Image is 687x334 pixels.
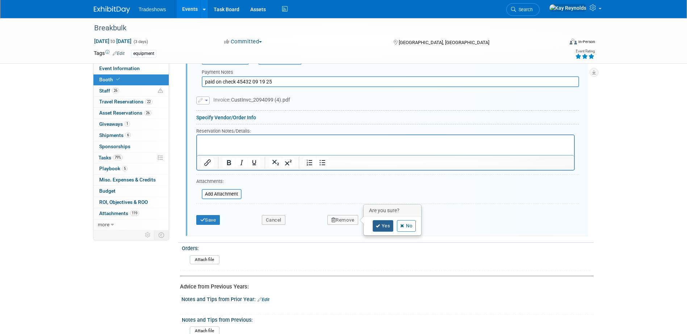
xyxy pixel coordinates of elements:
span: Giveaways [99,121,130,127]
span: [DATE] [DATE] [94,38,132,44]
img: Format-Inperson.png [570,39,577,44]
a: Staff26 [93,86,169,97]
span: Booth [99,77,121,82]
a: Shipments6 [93,130,169,141]
span: Travel Reservations [99,99,152,104]
span: 22 [145,99,152,104]
span: (3 days) [133,39,148,44]
span: Tasks [99,155,123,160]
div: Reservation Notes/Details: [196,127,575,134]
a: Misc. Expenses & Credits [93,175,169,185]
span: Sponsorships [99,144,130,149]
button: Numbered list [303,158,316,168]
a: Playbook5 [93,163,169,174]
span: 119 [130,210,139,216]
td: Tags [94,50,125,58]
img: Kay Reynolds [549,4,587,12]
h3: Are you sure? [364,205,421,217]
div: Advice from Previous Years: [180,283,588,291]
span: 26 [112,88,119,93]
a: Sponsorships [93,141,169,152]
a: Specify Vendor/Order Info [196,115,256,120]
a: Giveaways1 [93,119,169,130]
a: more [93,219,169,230]
span: Misc. Expenses & Credits [99,177,156,183]
button: Save [196,215,220,225]
span: Invoice: [213,97,231,103]
span: Playbook [99,166,127,171]
img: ExhibitDay [94,6,130,13]
span: 1 [125,121,130,127]
a: Edit [113,51,125,56]
span: 6 [125,132,131,138]
a: Booth [93,74,169,85]
a: Budget [93,186,169,197]
span: Budget [99,188,116,194]
i: Booth reservation complete [116,77,120,81]
div: Orders: [182,243,590,252]
div: Attachments: [196,178,242,187]
a: Search [506,3,540,16]
a: No [397,220,416,232]
iframe: Rich Text Area [197,135,574,155]
button: Cancel [262,215,285,225]
button: Remove [327,215,359,225]
button: Italic [235,158,248,168]
a: ROI, Objectives & ROO [93,197,169,208]
span: Tradeshows [139,7,166,12]
a: Asset Reservations26 [93,108,169,119]
div: Breakbulk [92,22,553,35]
a: Edit [257,297,269,302]
a: Event Information [93,63,169,74]
span: CustInvc_2094099 (4).pdf [213,97,290,103]
a: Attachments119 [93,208,169,219]
button: Committed [222,38,265,46]
a: Travel Reservations22 [93,97,169,107]
span: to [109,38,116,44]
button: Bullet list [316,158,328,168]
span: Staff [99,88,119,94]
span: Event Information [99,65,140,71]
div: Payment Notes [202,69,579,76]
button: Insert/edit link [201,158,214,168]
span: more [98,222,109,227]
div: In-Person [578,39,595,44]
a: Tasks79% [93,153,169,163]
td: Personalize Event Tab Strip [142,230,154,240]
div: equipment [131,50,156,57]
a: Yes [373,220,394,232]
button: Bold [223,158,235,168]
div: Event Format [521,38,595,48]
span: ROI, Objectives & ROO [99,199,148,205]
span: Search [516,7,533,12]
button: Underline [248,158,260,168]
button: Superscript [282,158,294,168]
span: Shipments [99,132,131,138]
td: Toggle Event Tabs [154,230,169,240]
span: 5 [122,166,127,171]
div: Notes and Tips from Previous: [182,314,590,324]
div: Notes and Tips from Prior Year: [181,294,594,303]
span: Attachments [99,210,139,216]
span: 26 [144,110,151,116]
div: Event Rating [575,50,595,53]
button: Subscript [269,158,282,168]
span: 79% [113,155,123,160]
span: Asset Reservations [99,110,151,116]
span: [GEOGRAPHIC_DATA], [GEOGRAPHIC_DATA] [399,40,489,45]
span: Potential Scheduling Conflict -- at least one attendee is tagged in another overlapping event. [158,88,163,94]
